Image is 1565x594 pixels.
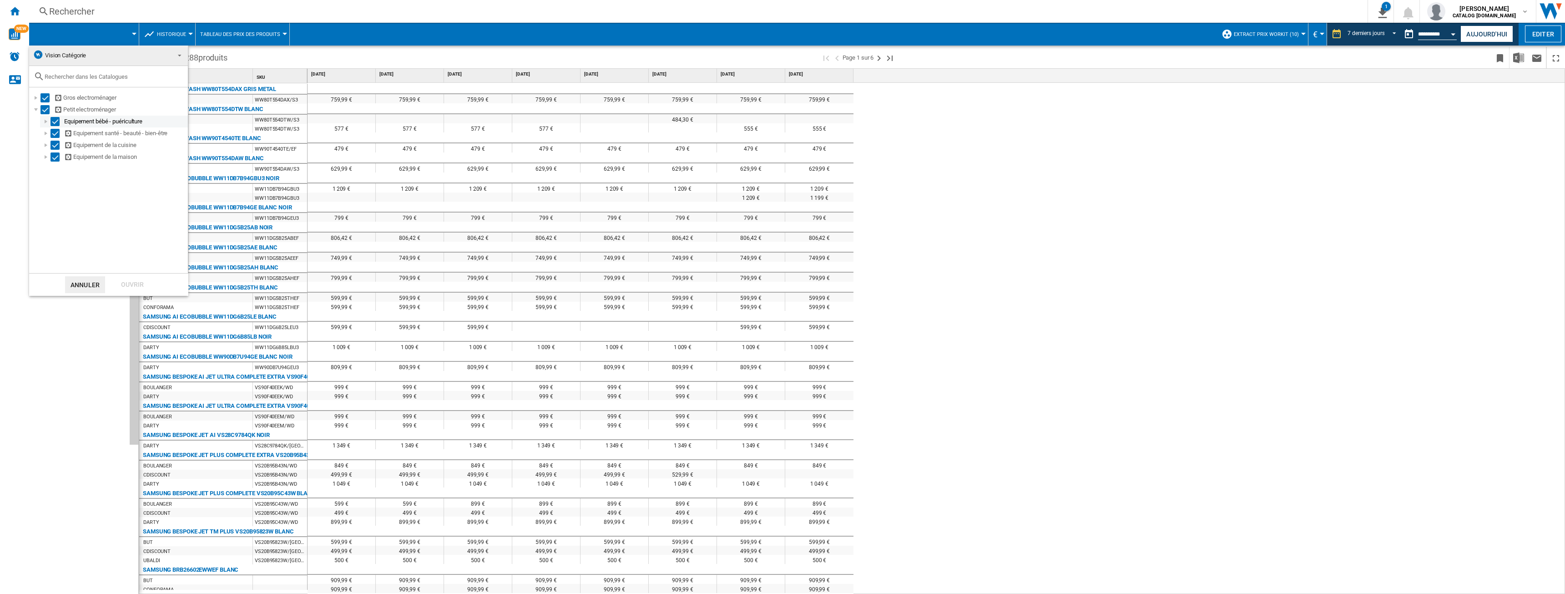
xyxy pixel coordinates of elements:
md-checkbox: Select [50,129,64,138]
input: Rechercher dans les Catalogues [45,73,183,80]
md-checkbox: Select [50,152,64,162]
md-checkbox: Select [40,105,54,114]
md-checkbox: Select [50,117,64,126]
span: Vision Catégorie [45,52,86,59]
div: Petit electroménager [54,105,187,114]
div: Gros electroménager [54,93,187,102]
div: Equipement bébé - puériculture [64,117,187,126]
button: Annuler [65,276,105,293]
div: Equipement de la maison [64,152,187,162]
md-checkbox: Select [40,93,54,102]
img: wiser-icon-blue.png [33,49,44,60]
div: Equipement de la cuisine [64,141,187,150]
div: Ouvrir [112,276,152,293]
div: Equipement santé - beauté - bien-être [64,129,187,138]
md-checkbox: Select [50,141,64,150]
